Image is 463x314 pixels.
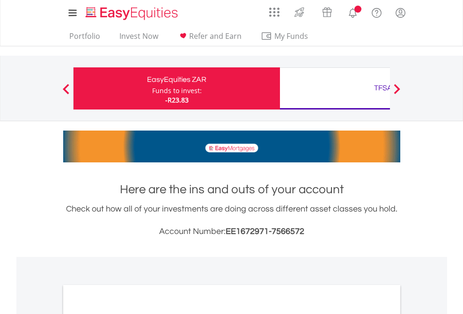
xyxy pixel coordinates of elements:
[82,2,182,21] a: Home page
[226,227,304,236] span: EE1672971-7566572
[269,7,279,17] img: grid-menu-icon.svg
[63,203,400,238] div: Check out how all of your investments are doing across different asset classes you hold.
[66,31,104,46] a: Portfolio
[261,30,322,42] span: My Funds
[365,2,389,21] a: FAQ's and Support
[341,2,365,21] a: Notifications
[263,2,286,17] a: AppsGrid
[116,31,162,46] a: Invest Now
[152,86,202,95] div: Funds to invest:
[79,73,274,86] div: EasyEquities ZAR
[84,6,182,21] img: EasyEquities_Logo.png
[313,2,341,20] a: Vouchers
[174,31,245,46] a: Refer and Earn
[63,225,400,238] h3: Account Number:
[57,88,75,98] button: Previous
[63,181,400,198] h1: Here are the ins and outs of your account
[165,95,189,104] span: -R23.83
[389,2,412,23] a: My Profile
[63,131,400,162] img: EasyMortage Promotion Banner
[388,88,406,98] button: Next
[189,31,242,41] span: Refer and Earn
[319,5,335,20] img: vouchers-v2.svg
[292,5,307,20] img: thrive-v2.svg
